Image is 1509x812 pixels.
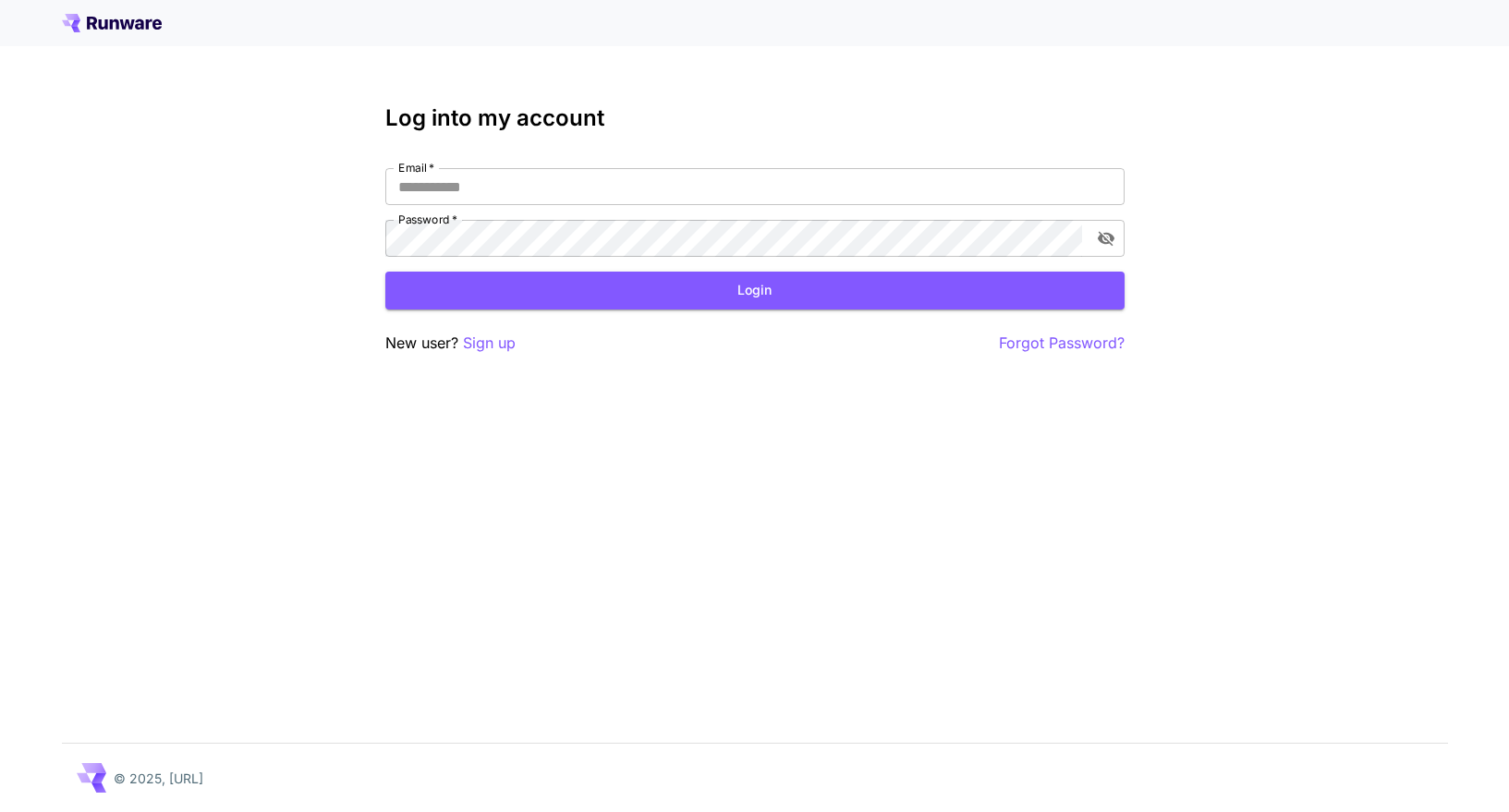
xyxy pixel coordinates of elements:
label: Email [398,160,434,176]
button: toggle password visibility [1089,222,1123,255]
button: Sign up [463,332,516,355]
label: Password [398,212,457,227]
p: New user? [385,332,516,355]
button: Forgot Password? [999,332,1125,355]
button: Login [385,272,1125,309]
h3: Log into my account [385,105,1125,131]
p: © 2025, [URL] [114,769,203,788]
